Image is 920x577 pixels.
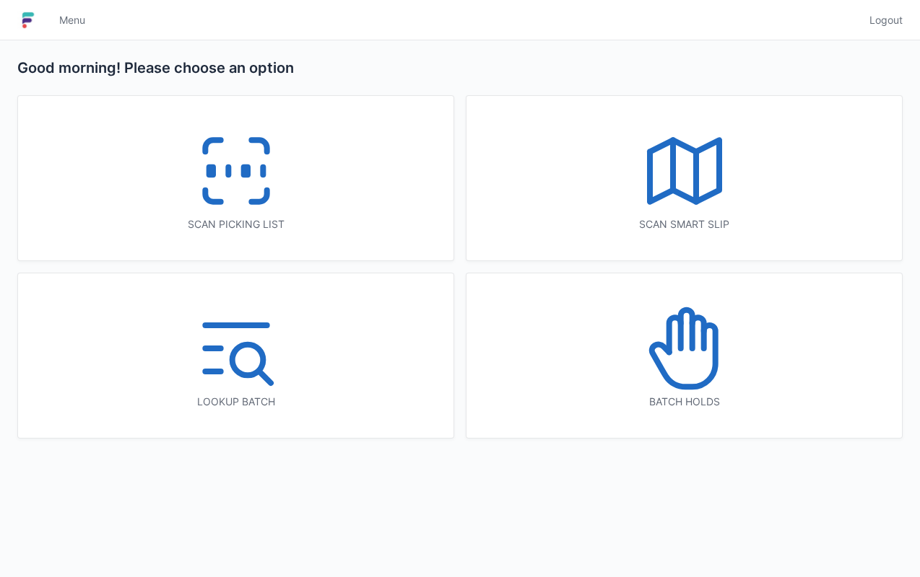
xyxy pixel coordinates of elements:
[466,273,903,439] a: Batch holds
[17,95,454,261] a: Scan picking list
[51,7,94,33] a: Menu
[17,58,903,78] h2: Good morning! Please choose an option
[869,13,903,27] span: Logout
[17,273,454,439] a: Lookup batch
[47,395,425,409] div: Lookup batch
[59,13,85,27] span: Menu
[17,9,39,32] img: logo-small.jpg
[47,217,425,232] div: Scan picking list
[861,7,903,33] a: Logout
[466,95,903,261] a: Scan smart slip
[495,395,873,409] div: Batch holds
[495,217,873,232] div: Scan smart slip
